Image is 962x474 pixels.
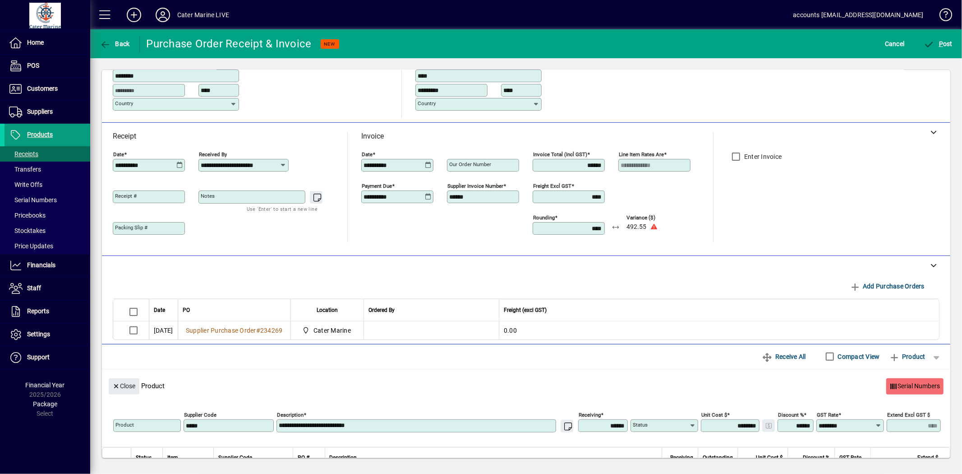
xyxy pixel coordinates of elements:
[5,101,90,123] a: Suppliers
[884,349,930,365] button: Product
[883,36,907,52] button: Cancel
[449,161,491,167] mat-label: Our order number
[533,214,555,221] mat-label: Rounding
[924,40,953,47] span: ost
[317,305,338,315] span: Location
[27,131,53,138] span: Products
[887,412,930,418] mat-label: Extend excl GST $
[9,227,46,234] span: Stocktakes
[817,412,838,418] mat-label: GST rate
[324,41,336,47] span: NEW
[115,224,147,231] mat-label: Packing Slip #
[533,183,571,189] mat-label: Freight excl GST
[27,39,44,46] span: Home
[27,62,39,69] span: POS
[504,305,928,315] div: Freight (excl GST)
[186,327,256,334] span: Supplier Purchase Order
[5,346,90,369] a: Support
[27,330,50,338] span: Settings
[742,152,782,161] label: Enter Invoice
[9,181,42,188] span: Write Offs
[504,305,547,315] span: Freight (excl GST)
[218,453,252,463] span: Supplier Code
[579,412,601,418] mat-label: Receiving
[626,215,681,221] span: Variance ($)
[362,151,373,158] mat-label: Date
[148,7,177,23] button: Profile
[9,196,57,204] span: Serial Numbers
[201,193,215,199] mat-label: Notes
[113,151,124,158] mat-label: Date
[183,305,190,315] span: PO
[890,379,940,394] span: Serial Numbers
[115,100,133,107] mat-label: Country
[27,261,55,269] span: Financials
[886,378,944,395] button: Serial Numbers
[112,379,136,394] span: Close
[5,208,90,223] a: Pricebooks
[939,40,943,47] span: P
[889,349,925,364] span: Product
[247,204,318,214] mat-hint: Use 'Enter' to start a new line
[9,242,53,250] span: Price Updates
[9,150,38,158] span: Receipts
[5,78,90,100] a: Customers
[793,8,924,22] div: accounts [EMAIL_ADDRESS][DOMAIN_NAME]
[90,36,140,52] app-page-header-button: Back
[106,382,142,390] app-page-header-button: Close
[33,400,57,408] span: Package
[778,412,804,418] mat-label: Discount %
[5,223,90,238] a: Stocktakes
[368,305,494,315] div: Ordered By
[149,321,178,339] td: [DATE]
[27,85,58,92] span: Customers
[5,32,90,54] a: Home
[27,284,41,292] span: Staff
[97,36,132,52] button: Back
[703,453,733,463] span: Outstanding
[447,183,503,189] mat-label: Supplier invoice number
[184,412,216,418] mat-label: Supplier Code
[300,325,355,336] span: Cater Marine
[26,381,65,389] span: Financial Year
[167,453,178,463] span: Item
[917,453,939,463] span: Extend $
[756,453,783,463] span: Unit Cost $
[115,193,137,199] mat-label: Receipt #
[670,453,693,463] span: Receiving
[100,40,130,47] span: Back
[5,238,90,254] a: Price Updates
[199,151,227,158] mat-label: Received by
[9,166,41,173] span: Transfers
[633,422,648,428] mat-label: Status
[5,55,90,77] a: POS
[147,37,312,51] div: Purchase Order Receipt & Invoice
[183,325,286,335] a: Supplier Purchase Order#234269
[102,369,950,397] div: Product
[298,453,309,463] span: PO #
[260,327,283,334] span: 234269
[109,378,139,395] button: Close
[499,321,939,339] td: 0.00
[5,277,90,300] a: Staff
[27,307,49,315] span: Reports
[277,412,304,418] mat-label: Description
[533,151,587,158] mat-label: Invoice Total (incl GST)
[933,2,951,31] a: Knowledge Base
[759,349,810,365] button: Receive All
[154,305,173,315] div: Date
[136,453,152,463] span: Status
[762,349,806,364] span: Receive All
[619,151,664,158] mat-label: Line item rates are
[120,7,148,23] button: Add
[885,37,905,51] span: Cancel
[183,305,286,315] div: PO
[5,162,90,177] a: Transfers
[701,412,727,418] mat-label: Unit Cost $
[803,453,830,463] span: Discount %
[5,192,90,208] a: Serial Numbers
[850,279,925,293] span: Add Purchase Orders
[27,108,53,115] span: Suppliers
[362,183,392,189] mat-label: Payment due
[115,422,134,428] mat-label: Product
